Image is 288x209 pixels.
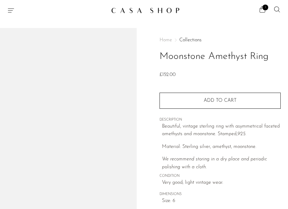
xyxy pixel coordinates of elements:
span: CONDITION [160,173,281,179]
span: Home [160,38,172,43]
span: DIMENSIONS [160,192,281,197]
em: 925. [237,132,246,136]
span: Size: 6 [162,197,281,205]
h1: Moonstone Amethyst Ring [160,49,281,64]
a: Collections [179,38,202,43]
button: Menu [7,7,15,14]
nav: Breadcrumbs [160,38,281,43]
span: Very good; light vintage wear. [162,179,281,187]
button: Add to cart [160,93,281,108]
span: Add to cart [204,98,237,103]
p: Material: Sterling silver, amethyst, moonstone. [162,143,281,151]
p: Beautiful, vintage sterling ring with asymmetrical faceted amethysts and moonstone. Stamped, [162,123,281,138]
span: 1 [262,5,268,10]
span: £152.00 [160,72,176,77]
i: We recommend storing in a dry place and periodic polishing with a cloth. [162,157,267,170]
span: DESCRIPTION [160,117,281,123]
